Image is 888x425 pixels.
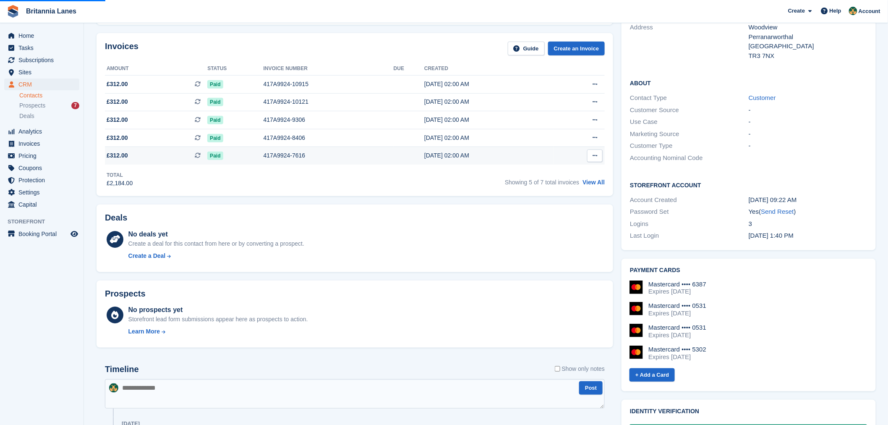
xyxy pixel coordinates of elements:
a: Deals [19,112,79,121]
div: [DATE] 02:00 AM [424,134,554,142]
div: 417A9924-10121 [264,97,394,106]
th: Created [424,62,554,76]
img: Nathan Kellow [109,383,118,393]
h2: Storefront Account [630,181,867,189]
a: menu [4,150,79,162]
a: View All [582,179,605,186]
a: menu [4,199,79,210]
a: Learn More [128,327,308,336]
h2: Identity verification [630,408,867,415]
div: - [749,105,867,115]
a: Send Reset [761,208,794,215]
div: Expires [DATE] [648,288,706,295]
span: £312.00 [107,115,128,124]
a: menu [4,126,79,137]
div: Mastercard •••• 0531 [648,302,706,310]
span: Prospects [19,102,45,110]
div: Customer Type [630,141,749,151]
span: Sites [18,66,69,78]
time: 2025-08-28 12:40:12 UTC [749,232,794,239]
input: Show only notes [555,365,560,373]
img: Nathan Kellow [849,7,857,15]
div: Mastercard •••• 6387 [648,281,706,288]
a: menu [4,174,79,186]
div: Last Login [630,231,749,241]
span: Pricing [18,150,69,162]
div: 417A9924-7616 [264,151,394,160]
span: Deals [19,112,34,120]
div: 7 [71,102,79,109]
span: Paid [207,98,223,106]
span: CRM [18,79,69,90]
button: Post [579,381,603,395]
a: Create a Deal [128,252,304,260]
a: Guide [508,42,545,55]
label: Show only notes [555,365,605,373]
h2: Deals [105,213,127,223]
div: 3 [749,219,867,229]
th: Invoice number [264,62,394,76]
a: menu [4,138,79,150]
a: menu [4,79,79,90]
span: Booking Portal [18,228,69,240]
span: £312.00 [107,151,128,160]
div: Account Created [630,195,749,205]
span: Tasks [18,42,69,54]
div: Perranarworthal [749,32,867,42]
a: Prospects 7 [19,101,79,110]
th: Due [394,62,424,76]
h2: Invoices [105,42,138,55]
div: 417A9924-8406 [264,134,394,142]
div: Learn More [128,327,160,336]
span: Protection [18,174,69,186]
span: Coupons [18,162,69,174]
span: Account [859,7,880,16]
div: £2,184.00 [107,179,133,188]
div: [GEOGRAPHIC_DATA] [749,42,867,51]
a: Customer [749,94,776,101]
span: Capital [18,199,69,210]
div: [DATE] 02:00 AM [424,80,554,89]
img: Mastercard Logo [629,346,643,359]
div: 417A9924-9306 [264,115,394,124]
th: Status [207,62,263,76]
div: Storefront lead form submissions appear here as prospects to action. [128,315,308,324]
span: £312.00 [107,97,128,106]
span: Invoices [18,138,69,150]
span: ( ) [759,208,796,215]
a: Preview store [69,229,79,239]
div: Password Set [630,207,749,217]
span: Paid [207,152,223,160]
span: Paid [207,134,223,142]
div: [DATE] 02:00 AM [424,97,554,106]
a: menu [4,228,79,240]
div: - [749,141,867,151]
span: Subscriptions [18,54,69,66]
h2: Payment cards [630,267,867,274]
div: Logins [630,219,749,229]
span: £312.00 [107,134,128,142]
a: menu [4,54,79,66]
div: Create a deal for this contact from here or by converting a prospect. [128,239,304,248]
img: Mastercard Logo [629,281,643,294]
img: stora-icon-8386f47178a22dfd0bd8f6a31ec36ba5ce8667c1dd55bd0f319d3a0aa187defe.svg [7,5,19,18]
h2: About [630,79,867,87]
span: Analytics [18,126,69,137]
div: - [749,117,867,127]
h2: Prospects [105,289,146,299]
div: [DATE] 09:22 AM [749,195,867,205]
a: Contacts [19,92,79,100]
div: - [749,129,867,139]
div: Address [630,23,749,60]
div: Contact Type [630,93,749,103]
a: menu [4,186,79,198]
h2: Timeline [105,365,139,374]
div: No deals yet [128,229,304,239]
div: Mastercard •••• 0531 [648,324,706,331]
div: Total [107,171,133,179]
div: Marketing Source [630,129,749,139]
div: Expires [DATE] [648,310,706,317]
div: Customer Source [630,105,749,115]
div: Woodview [749,23,867,32]
span: £312.00 [107,80,128,89]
